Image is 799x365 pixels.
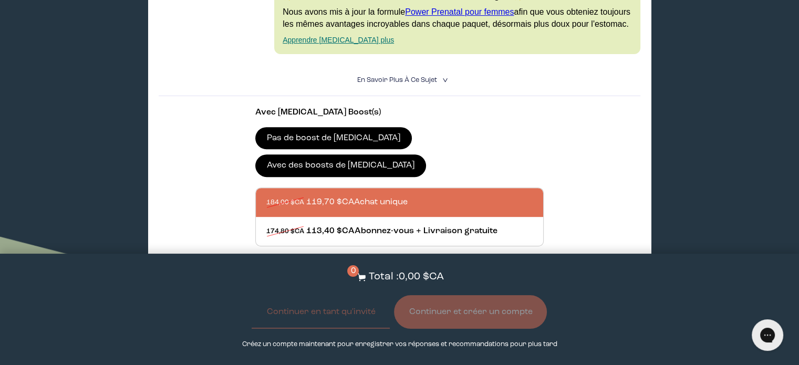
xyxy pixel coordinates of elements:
[266,308,375,316] font: Continuer en tant qu'invité
[283,7,405,16] font: Nous avons mis à jour la formule
[267,134,400,142] font: Pas de boost de [MEDICAL_DATA]
[283,7,630,28] font: afin que vous obteniez toujours les mêmes avantages incroyables dans chaque paquet, désormais plu...
[441,77,450,83] font: <
[357,77,437,84] font: En savoir plus à ce sujet
[405,7,514,16] a: Power Prenatal pour femmes
[357,75,442,85] summary: En savoir plus à ce sujet <
[283,36,394,44] a: Apprendre [MEDICAL_DATA] plus
[368,272,398,282] font: Total :
[409,308,532,316] font: Continuer et créer un compte
[242,341,557,348] font: Créez un compte maintenant pour enregistrer vos réponses et recommandations pour plus tard
[267,161,414,170] font: Avec des boosts de [MEDICAL_DATA]
[255,108,381,117] font: Avec [MEDICAL_DATA] Boost(s)
[746,316,788,354] iframe: Messagerie en direct Gorgias
[398,272,443,282] font: 0,00 $CA
[252,295,390,329] button: Continuer en tant qu'invité
[350,267,356,275] font: 0
[394,295,547,329] button: Continuer et créer un compte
